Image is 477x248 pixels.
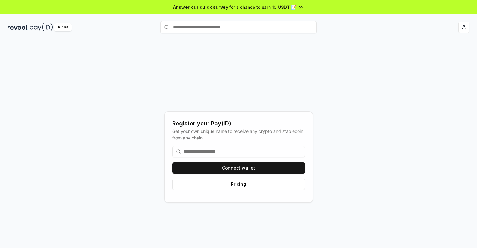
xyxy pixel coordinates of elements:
span: Answer our quick survey [173,4,228,10]
img: reveel_dark [8,23,28,31]
button: Pricing [172,179,305,190]
button: Connect wallet [172,162,305,174]
div: Register your Pay(ID) [172,119,305,128]
span: for a chance to earn 10 USDT 📝 [229,4,296,10]
div: Alpha [54,23,72,31]
div: Get your own unique name to receive any crypto and stablecoin, from any chain [172,128,305,141]
img: pay_id [30,23,53,31]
